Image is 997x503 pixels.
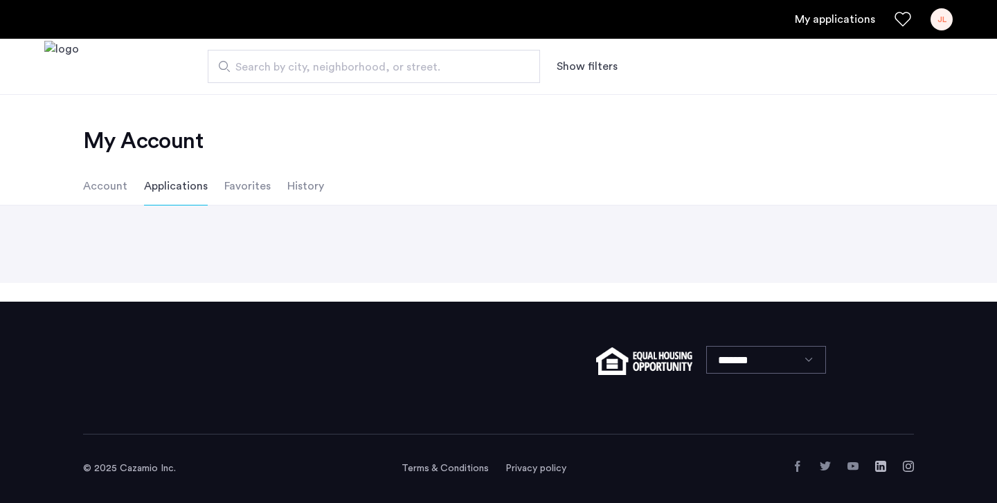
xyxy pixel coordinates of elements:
[895,11,911,28] a: Favorites
[208,50,540,83] input: Apartment Search
[402,461,489,475] a: Terms and conditions
[44,41,79,93] img: logo
[847,461,859,472] a: YouTube
[83,167,127,205] li: Account
[287,167,324,205] li: History
[931,8,953,30] div: JL
[83,464,176,473] span: © 2025 Cazamio Inc.
[505,461,566,475] a: Privacy policy
[903,461,914,472] a: Instagram
[792,461,803,472] a: Facebook
[596,347,692,375] img: equal-housing.png
[44,41,79,93] a: Cazamio logo
[224,167,271,205] li: Favorites
[235,59,501,75] span: Search by city, neighborhood, or street.
[795,11,875,28] a: My application
[557,58,618,75] button: Show or hide filters
[820,461,831,472] a: Twitter
[83,127,914,155] h2: My Account
[144,167,208,205] li: Applications
[706,346,826,374] select: Language select
[875,461,886,472] a: LinkedIn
